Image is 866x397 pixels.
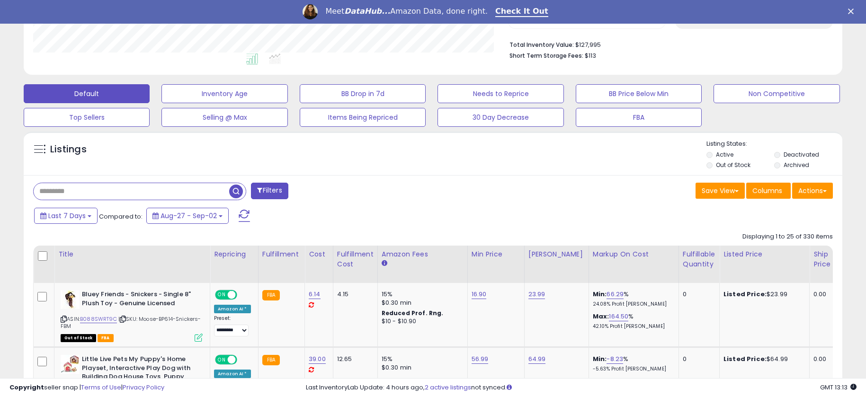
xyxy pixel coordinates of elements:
p: -5.63% Profit [PERSON_NAME] [593,366,671,372]
span: Last 7 Days [48,211,86,221]
span: OFF [236,356,251,364]
a: -8.23 [607,354,623,364]
b: Min: [593,354,607,363]
div: 0 [683,355,712,363]
div: ASIN: [61,290,203,341]
a: 39.00 [309,354,326,364]
button: Columns [746,183,791,199]
div: Cost [309,249,329,259]
button: Selling @ Max [161,108,287,127]
span: Compared to: [99,212,143,221]
div: % [593,312,671,330]
div: 15% [382,290,460,299]
p: Listing States: [706,140,842,149]
button: Save View [696,183,745,199]
small: FBA [262,290,280,300]
div: Amazon AI * [214,305,251,313]
button: Actions [792,183,833,199]
div: Close [848,9,857,14]
a: 6.14 [309,290,321,299]
button: Needs to Reprice [437,84,563,103]
a: 64.99 [528,354,546,364]
div: Title [58,249,206,259]
a: 164.50 [609,312,628,321]
p: 24.08% Profit [PERSON_NAME] [593,301,671,308]
div: $23.99 [723,290,802,299]
label: Archived [784,161,809,169]
i: DataHub... [344,7,390,16]
span: OFF [236,291,251,299]
span: Columns [752,186,782,195]
div: $64.99 [723,355,802,363]
span: ON [216,356,228,364]
h5: Listings [50,143,87,156]
b: Listed Price: [723,354,767,363]
li: $127,995 [509,38,826,50]
button: 30 Day Decrease [437,108,563,127]
div: Amazon Fees [382,249,464,259]
p: 42.10% Profit [PERSON_NAME] [593,323,671,330]
div: Displaying 1 to 25 of 330 items [742,232,833,241]
button: Non Competitive [714,84,839,103]
div: 0 [683,290,712,299]
small: Amazon Fees. [382,259,387,268]
div: Min Price [472,249,520,259]
button: Default [24,84,150,103]
button: FBA [576,108,702,127]
b: Reduced Prof. Rng. [382,309,444,317]
button: Filters [251,183,288,199]
b: Short Term Storage Fees: [509,52,583,60]
label: Out of Stock [716,161,750,169]
div: 0.00 [813,290,829,299]
label: Active [716,150,733,159]
b: Total Inventory Value: [509,41,574,49]
button: Top Sellers [24,108,150,127]
b: Min: [593,290,607,299]
button: Aug-27 - Sep-02 [146,208,229,224]
div: 12.65 [337,355,370,363]
div: $10 - $10.90 [382,318,460,326]
label: Deactivated [784,150,819,159]
div: % [593,355,671,372]
a: Privacy Policy [123,383,164,392]
img: 41E2uqQ95fL._SL40_.jpg [61,290,80,309]
div: Last InventoryLab Update: 4 hours ago, not synced. [306,383,857,392]
button: Last 7 Days [34,208,98,224]
a: 56.99 [472,354,489,364]
span: ON [216,291,228,299]
button: BB Price Below Min [576,84,702,103]
div: seller snap | | [9,383,164,392]
div: Ship Price [813,249,832,269]
a: 23.99 [528,290,545,299]
span: | SKU: Moose-BP614-Snickers-FBM [61,315,201,329]
div: Listed Price [723,249,805,259]
b: Listed Price: [723,290,767,299]
div: Fulfillment [262,249,301,259]
a: 2 active listings [425,383,471,392]
div: Markup on Cost [593,249,675,259]
button: Inventory Age [161,84,287,103]
div: $0.30 min [382,299,460,307]
span: 2025-09-10 13:13 GMT [820,383,857,392]
div: % [593,290,671,308]
strong: Copyright [9,383,44,392]
img: 51QwxRfTnPL._SL40_.jpg [61,355,80,374]
a: Terms of Use [81,383,121,392]
div: Repricing [214,249,254,259]
span: Aug-27 - Sep-02 [161,211,217,221]
span: $113 [585,51,596,60]
div: 4.15 [337,290,370,299]
div: Preset: [214,315,251,336]
span: All listings that are currently out of stock and unavailable for purchase on Amazon [61,334,96,342]
a: 66.29 [607,290,624,299]
span: FBA [98,334,114,342]
a: B088SWRT9C [80,315,117,323]
div: 15% [382,355,460,363]
button: Items Being Repriced [300,108,426,127]
div: Fulfillment Cost [337,249,374,269]
th: The percentage added to the cost of goods (COGS) that forms the calculator for Min & Max prices. [589,246,679,283]
div: Meet Amazon Data, done right. [325,7,488,16]
div: Fulfillable Quantity [683,249,715,269]
a: Check It Out [495,7,548,17]
img: Profile image for Georgie [303,4,318,19]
